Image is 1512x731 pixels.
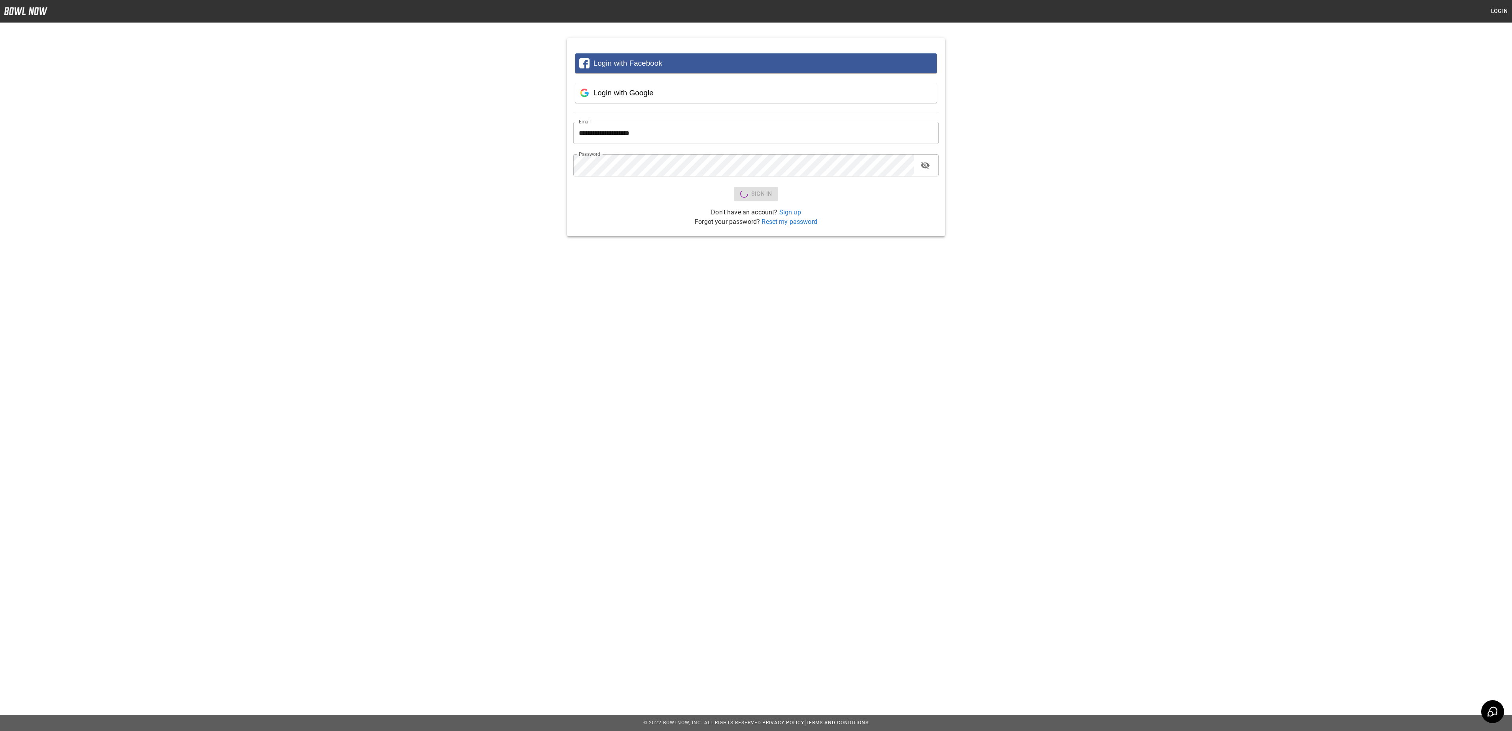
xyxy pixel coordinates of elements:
[806,720,869,725] a: Terms and Conditions
[4,7,47,15] img: logo
[762,720,804,725] a: Privacy Policy
[573,208,939,217] p: Don't have an account?
[917,157,933,173] button: toggle password visibility
[573,217,939,227] p: Forgot your password?
[762,218,817,225] a: Reset my password
[1487,4,1512,19] button: Login
[779,208,801,216] a: Sign up
[575,83,937,103] button: Login with Google
[575,53,937,73] button: Login with Facebook
[593,89,654,97] span: Login with Google
[643,720,762,725] span: © 2022 BowlNow, Inc. All Rights Reserved.
[593,59,662,67] span: Login with Facebook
